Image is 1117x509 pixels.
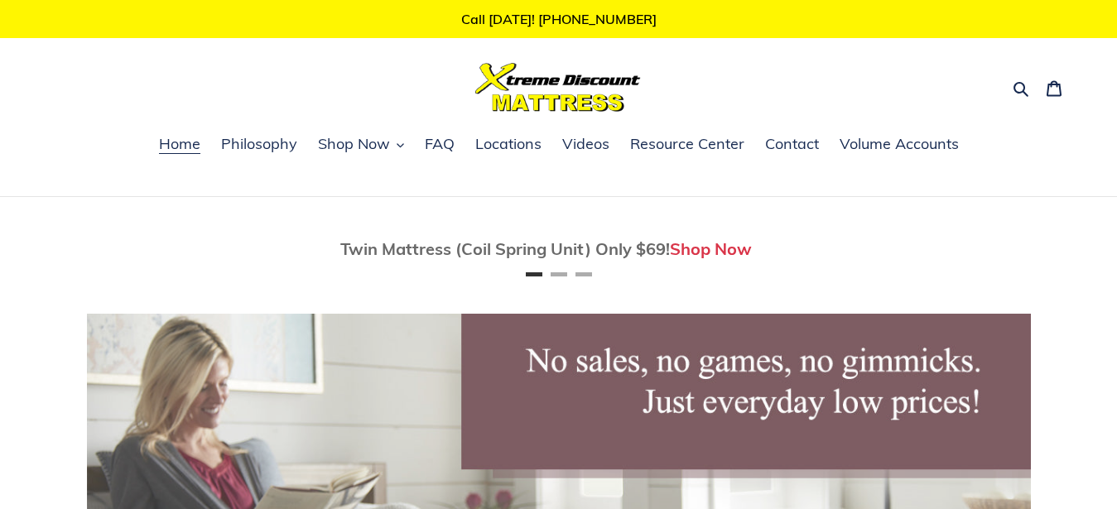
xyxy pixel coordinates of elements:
[159,134,200,154] span: Home
[221,134,297,154] span: Philosophy
[310,132,412,157] button: Shop Now
[318,134,390,154] span: Shop Now
[475,63,641,112] img: Xtreme Discount Mattress
[630,134,744,154] span: Resource Center
[765,134,819,154] span: Contact
[213,132,306,157] a: Philosophy
[340,238,670,259] span: Twin Mattress (Coil Spring Unit) Only $69!
[416,132,463,157] a: FAQ
[526,272,542,276] button: Page 1
[425,134,455,154] span: FAQ
[831,132,967,157] a: Volume Accounts
[622,132,753,157] a: Resource Center
[475,134,542,154] span: Locations
[757,132,827,157] a: Contact
[551,272,567,276] button: Page 2
[467,132,550,157] a: Locations
[554,132,618,157] a: Videos
[562,134,609,154] span: Videos
[575,272,592,276] button: Page 3
[840,134,959,154] span: Volume Accounts
[670,238,752,259] a: Shop Now
[151,132,209,157] a: Home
